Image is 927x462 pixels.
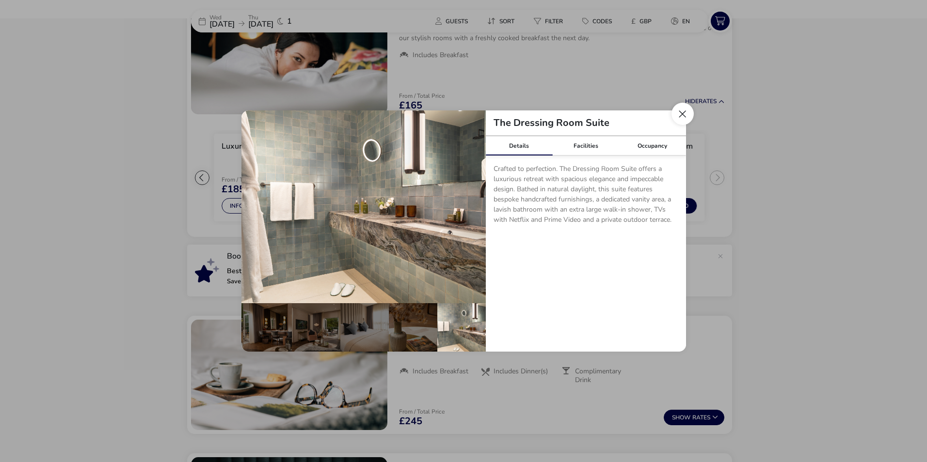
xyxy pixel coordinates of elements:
[486,118,617,128] h2: The Dressing Room Suite
[241,110,486,303] img: f4dd9a4d0b39ebde0cb11141f0ac30fcf614819f4ab314f327d60048ed271a2f
[494,164,678,229] p: Crafted to perfection. The Dressing Room Suite offers a luxurious retreat with spacious elegance ...
[241,110,686,352] div: details
[552,136,619,155] div: Facilities
[486,136,553,155] div: Details
[671,103,694,125] button: Close dialog
[619,136,686,155] div: Occupancy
